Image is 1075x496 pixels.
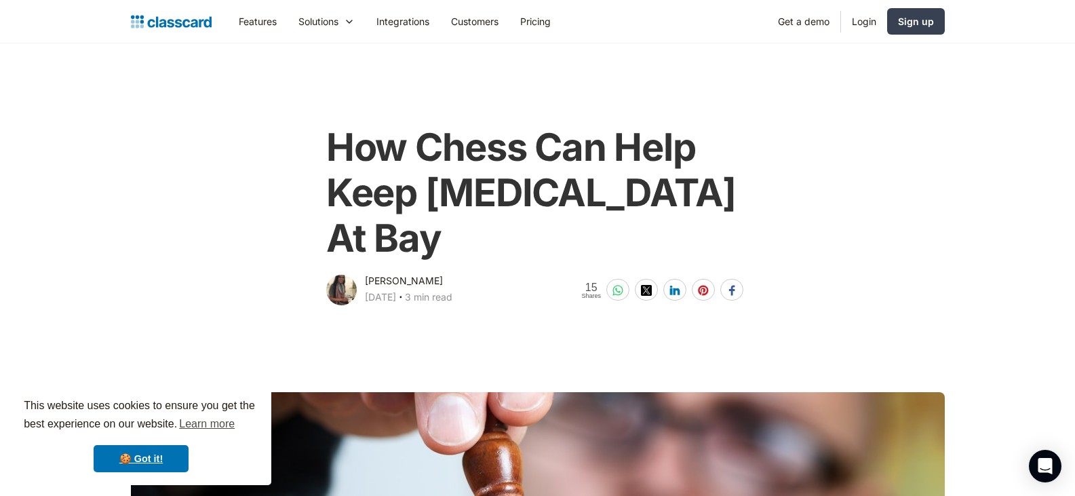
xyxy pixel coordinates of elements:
div: Sign up [898,14,934,28]
a: Pricing [509,6,562,37]
img: facebook-white sharing button [726,285,737,296]
a: Get a demo [767,6,840,37]
div: [PERSON_NAME] [365,273,443,289]
img: linkedin-white sharing button [669,285,680,296]
h1: How Chess Can Help Keep [MEDICAL_DATA] At Bay [326,125,749,262]
a: dismiss cookie message [94,445,189,472]
div: [DATE] [365,289,396,305]
a: Customers [440,6,509,37]
a: Login [841,6,887,37]
span: Shares [581,293,601,299]
span: This website uses cookies to ensure you get the best experience on our website. [24,398,258,434]
a: Features [228,6,288,37]
div: Open Intercom Messenger [1029,450,1061,482]
div: Solutions [288,6,366,37]
div: Solutions [298,14,338,28]
img: whatsapp-white sharing button [612,285,623,296]
a: Sign up [887,8,945,35]
div: cookieconsent [11,385,271,485]
div: ‧ [396,289,405,308]
div: 3 min read [405,289,452,305]
span: 15 [581,282,601,293]
img: pinterest-white sharing button [698,285,709,296]
img: twitter-white sharing button [641,285,652,296]
a: home [131,12,212,31]
a: Integrations [366,6,440,37]
a: learn more about cookies [177,414,237,434]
